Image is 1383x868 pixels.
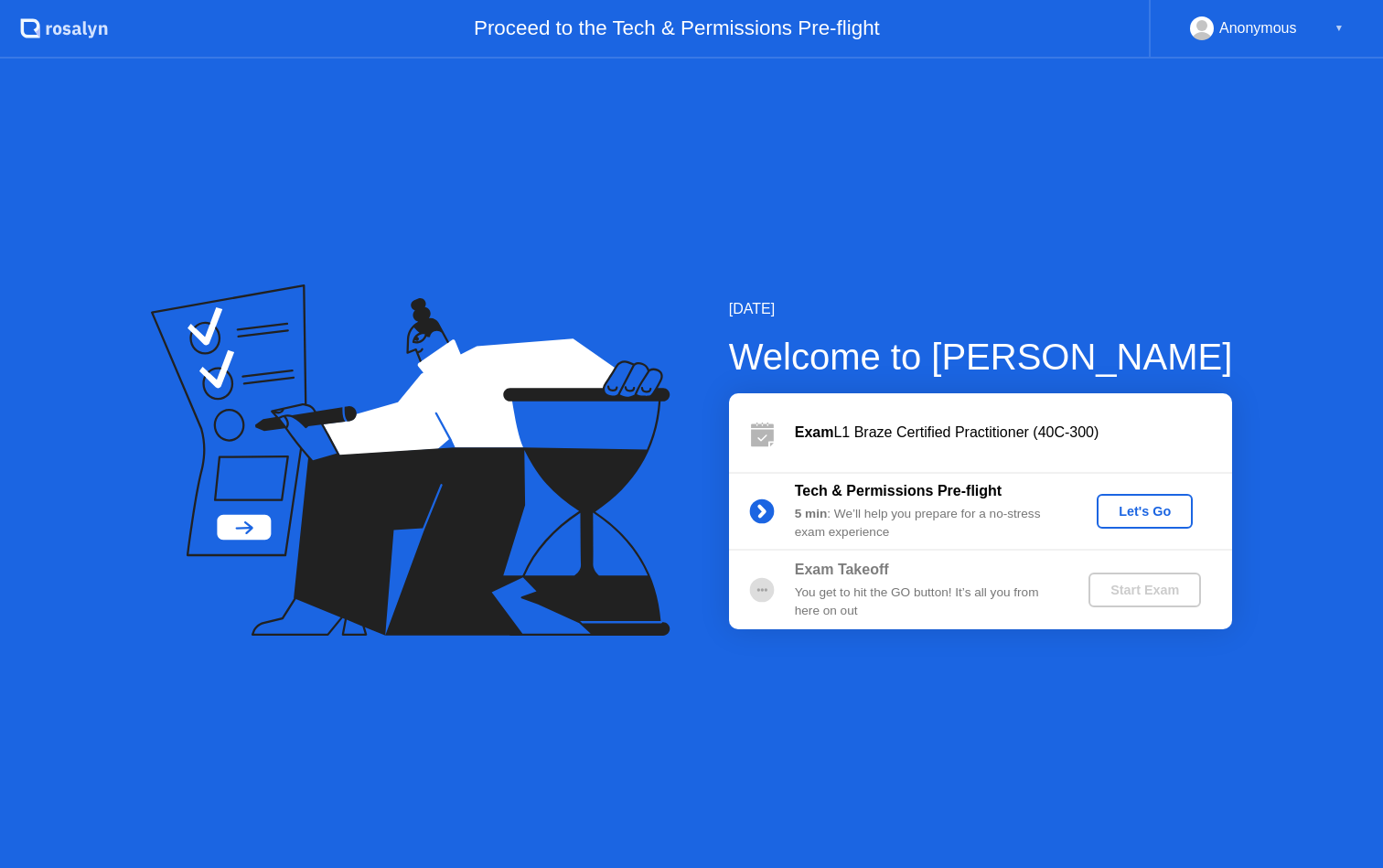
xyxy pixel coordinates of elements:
div: You get to hit the GO button! It’s all you from here on out [795,584,1058,621]
b: Exam Takeoff [795,562,889,577]
div: Let's Go [1104,504,1185,519]
button: Let's Go [1097,494,1193,529]
b: 5 min [795,507,828,520]
div: ▼ [1335,16,1344,40]
div: Start Exam [1096,583,1194,597]
b: Exam [795,424,834,440]
div: [DATE] [729,298,1233,320]
div: L1 Braze Certified Practitioner (40C-300) [795,422,1232,444]
b: Tech & Permissions Pre-flight [795,483,1002,498]
button: Start Exam [1088,573,1201,607]
div: : We’ll help you prepare for a no-stress exam experience [795,505,1058,542]
div: Anonymous [1219,16,1297,40]
div: Welcome to [PERSON_NAME] [729,329,1233,384]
